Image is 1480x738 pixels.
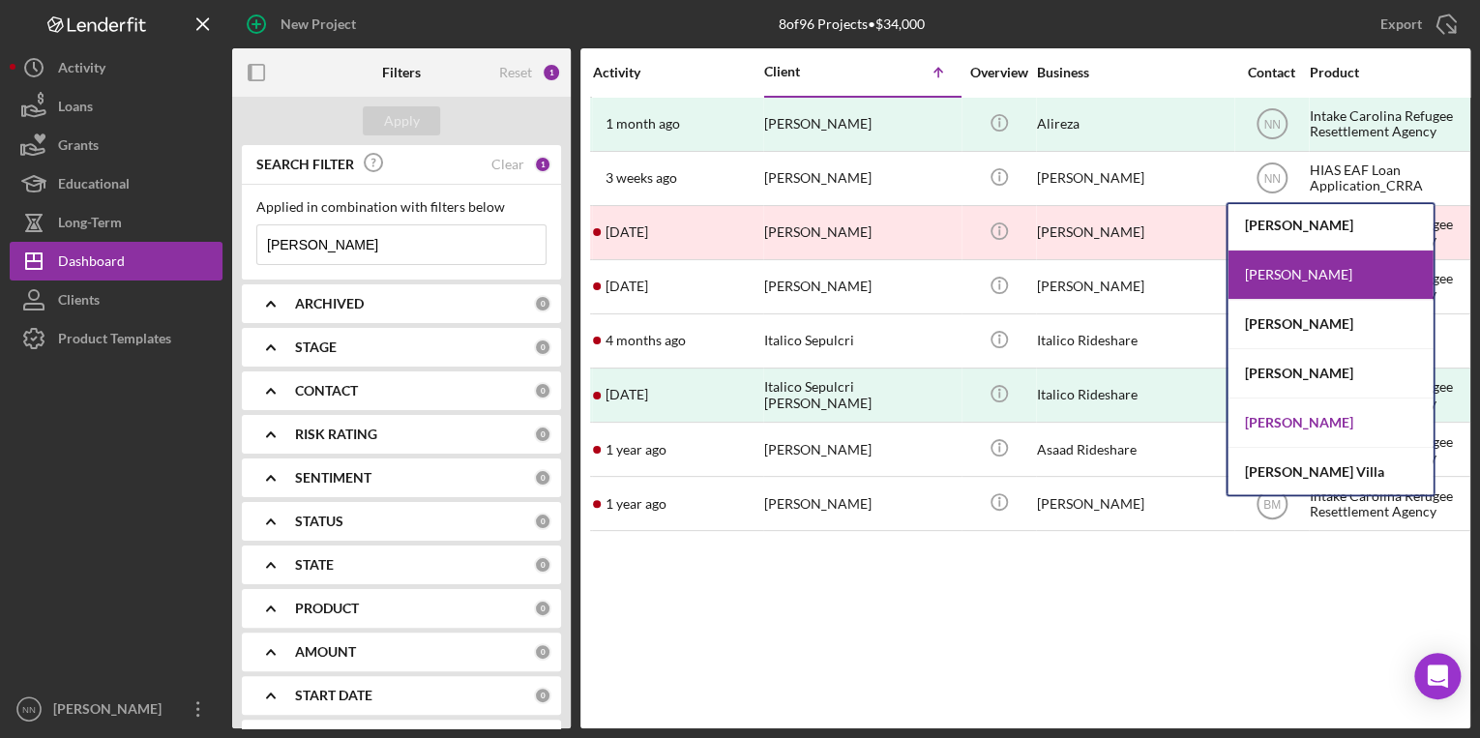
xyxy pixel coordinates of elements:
[256,199,547,215] div: Applied in combination with filters below
[1235,65,1308,80] div: Contact
[606,116,680,132] time: 2025-08-02 02:09
[295,601,359,616] b: PRODUCT
[48,690,174,733] div: [PERSON_NAME]
[764,369,958,421] div: Italico Sepulcri [PERSON_NAME]
[1380,5,1422,44] div: Export
[606,170,677,186] time: 2025-08-13 16:56
[534,339,551,356] div: 0
[58,164,130,208] div: Educational
[534,156,551,173] div: 1
[534,556,551,574] div: 0
[764,64,861,79] div: Client
[295,339,337,355] b: STAGE
[764,478,958,529] div: [PERSON_NAME]
[10,319,222,358] button: Product Templates
[1037,153,1230,204] div: [PERSON_NAME]
[1228,251,1433,300] div: [PERSON_NAME]
[232,5,375,44] button: New Project
[1263,172,1280,186] text: NN
[295,296,364,311] b: ARCHIVED
[606,442,666,458] time: 2024-06-27 18:08
[764,315,958,367] div: Italico Sepulcri
[295,470,371,486] b: SENTIMENT
[1414,653,1461,699] div: Open Intercom Messenger
[58,203,122,247] div: Long-Term
[384,106,420,135] div: Apply
[295,427,377,442] b: RISK RATING
[382,65,421,80] b: Filters
[1037,369,1230,421] div: Italico Rideshare
[1037,261,1230,312] div: [PERSON_NAME]
[58,87,93,131] div: Loans
[764,424,958,475] div: [PERSON_NAME]
[58,126,99,169] div: Grants
[606,387,648,402] time: 2025-06-25 15:10
[1228,448,1433,496] div: [PERSON_NAME] Villa
[764,207,958,258] div: [PERSON_NAME]
[499,65,532,80] div: Reset
[764,261,958,312] div: [PERSON_NAME]
[962,65,1035,80] div: Overview
[58,48,105,92] div: Activity
[295,688,372,703] b: START DATE
[606,333,686,348] time: 2025-05-01 16:24
[10,203,222,242] button: Long-Term
[1037,65,1230,80] div: Business
[1037,315,1230,367] div: Italico Rideshare
[295,644,356,660] b: AMOUNT
[764,153,958,204] div: [PERSON_NAME]
[534,382,551,399] div: 0
[491,157,524,172] div: Clear
[764,99,958,150] div: [PERSON_NAME]
[10,126,222,164] button: Grants
[295,383,358,399] b: CONTACT
[534,469,551,487] div: 0
[1037,478,1230,529] div: [PERSON_NAME]
[534,513,551,530] div: 0
[1037,207,1230,258] div: [PERSON_NAME]
[58,280,100,324] div: Clients
[1263,118,1280,132] text: NN
[281,5,356,44] div: New Project
[295,514,343,529] b: STATUS
[534,295,551,312] div: 0
[295,557,334,573] b: STATE
[10,164,222,203] button: Educational
[534,643,551,661] div: 0
[606,496,666,512] time: 2024-06-26 18:21
[1361,5,1470,44] button: Export
[10,690,222,728] button: NN[PERSON_NAME]
[256,157,354,172] b: SEARCH FILTER
[606,224,648,240] time: 2025-01-13 19:02
[534,687,551,704] div: 0
[363,106,440,135] button: Apply
[10,242,222,280] button: Dashboard
[779,16,925,32] div: 8 of 96 Projects • $34,000
[1263,497,1281,511] text: BM
[1037,424,1230,475] div: Asaad Rideshare
[606,279,648,294] time: 2024-01-17 16:21
[22,704,36,715] text: NN
[10,87,222,126] button: Loans
[58,242,125,285] div: Dashboard
[10,280,222,319] button: Clients
[1228,399,1433,448] div: [PERSON_NAME]
[58,319,171,363] div: Product Templates
[534,600,551,617] div: 0
[1228,349,1433,399] div: [PERSON_NAME]
[542,63,561,82] div: 1
[1037,99,1230,150] div: Alireza
[10,48,222,87] button: Activity
[1228,300,1433,349] div: [PERSON_NAME]
[593,65,762,80] div: Activity
[534,426,551,443] div: 0
[1228,201,1433,251] div: [PERSON_NAME]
